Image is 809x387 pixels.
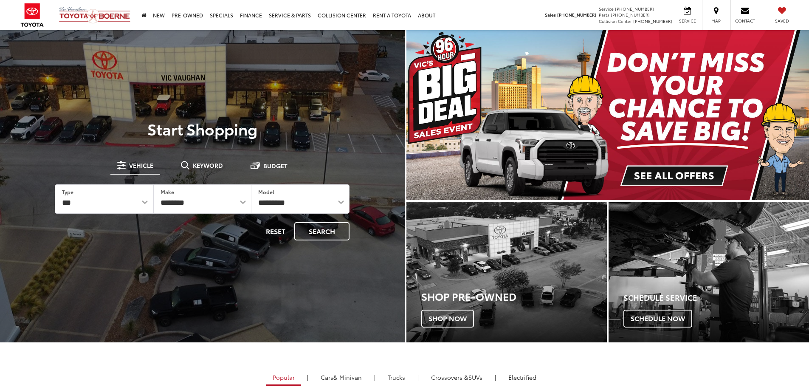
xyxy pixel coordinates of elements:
span: Parts [599,11,609,18]
a: Electrified [502,370,543,384]
label: Type [62,188,73,195]
span: Saved [772,18,791,24]
span: Vehicle [129,162,153,168]
a: Cars [314,370,368,384]
a: Shop Pre-Owned Shop Now [406,202,607,342]
a: SUVs [425,370,489,384]
label: Model [258,188,274,195]
h3: Shop Pre-Owned [421,291,607,302]
span: Schedule Now [623,310,692,328]
li: | [305,373,310,381]
a: Popular [266,370,301,386]
p: Start Shopping [36,120,369,137]
a: Schedule Service Schedule Now [609,202,809,342]
span: [PHONE_NUMBER] [633,18,672,24]
span: Service [678,18,697,24]
li: | [493,373,498,381]
span: Budget [263,163,288,169]
label: Make [161,188,174,195]
button: Reset [259,222,293,240]
li: | [415,373,421,381]
a: Trucks [381,370,412,384]
span: Collision Center [599,18,632,24]
span: Contact [735,18,755,24]
div: Toyota [406,202,607,342]
span: Service [599,6,614,12]
span: [PHONE_NUMBER] [615,6,654,12]
span: Sales [545,11,556,18]
span: Keyword [193,162,223,168]
button: Search [294,222,350,240]
span: Map [707,18,725,24]
span: [PHONE_NUMBER] [557,11,596,18]
span: Shop Now [421,310,474,328]
span: Crossovers & [431,373,468,381]
div: Toyota [609,202,809,342]
h4: Schedule Service [623,294,809,302]
img: Vic Vaughan Toyota of Boerne [59,6,131,24]
span: [PHONE_NUMBER] [611,11,650,18]
li: | [372,373,378,381]
span: & Minivan [333,373,362,381]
